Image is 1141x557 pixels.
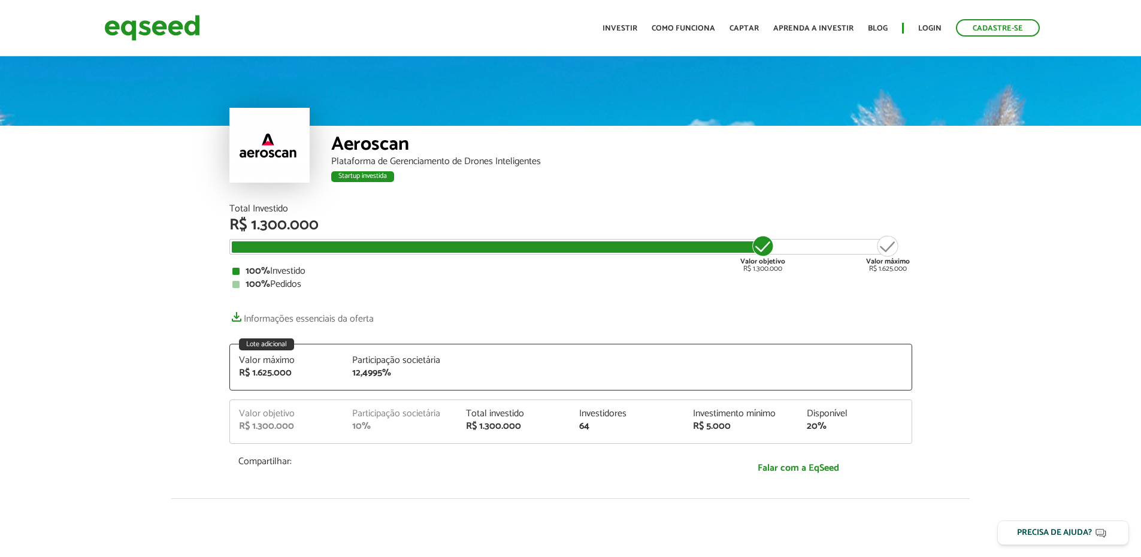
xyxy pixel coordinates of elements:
a: Login [918,25,942,32]
p: Compartilhar: [238,456,676,467]
div: Valor máximo [239,356,335,365]
div: 10% [352,422,448,431]
div: 64 [579,422,675,431]
div: Total Investido [229,204,912,214]
div: Investidores [579,409,675,419]
strong: Valor máximo [866,256,910,267]
div: 12,4995% [352,368,448,378]
div: R$ 1.300.000 [466,422,562,431]
strong: 100% [246,276,270,292]
div: Total investido [466,409,562,419]
div: Plataforma de Gerenciamento de Drones Inteligentes [331,157,912,167]
div: 20% [807,422,903,431]
a: Cadastre-se [956,19,1040,37]
a: Captar [730,25,759,32]
a: Informações essenciais da oferta [229,307,374,324]
div: Pedidos [232,280,909,289]
strong: 100% [246,263,270,279]
div: R$ 1.300.000 [229,217,912,233]
div: Lote adicional [239,338,294,350]
div: Startup investida [331,171,394,182]
div: Investido [232,267,909,276]
a: Como funciona [652,25,715,32]
div: Participação societária [352,356,448,365]
a: Investir [603,25,637,32]
div: R$ 5.000 [693,422,789,431]
div: R$ 1.300.000 [239,422,335,431]
div: Participação societária [352,409,448,419]
div: R$ 1.625.000 [239,368,335,378]
a: Aprenda a investir [773,25,854,32]
div: R$ 1.300.000 [740,234,785,273]
a: Falar com a EqSeed [694,456,903,480]
strong: Valor objetivo [740,256,785,267]
div: Disponível [807,409,903,419]
a: Blog [868,25,888,32]
img: EqSeed [104,12,200,44]
div: Aeroscan [331,135,912,157]
div: Investimento mínimo [693,409,789,419]
div: Valor objetivo [239,409,335,419]
div: R$ 1.625.000 [866,234,910,273]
